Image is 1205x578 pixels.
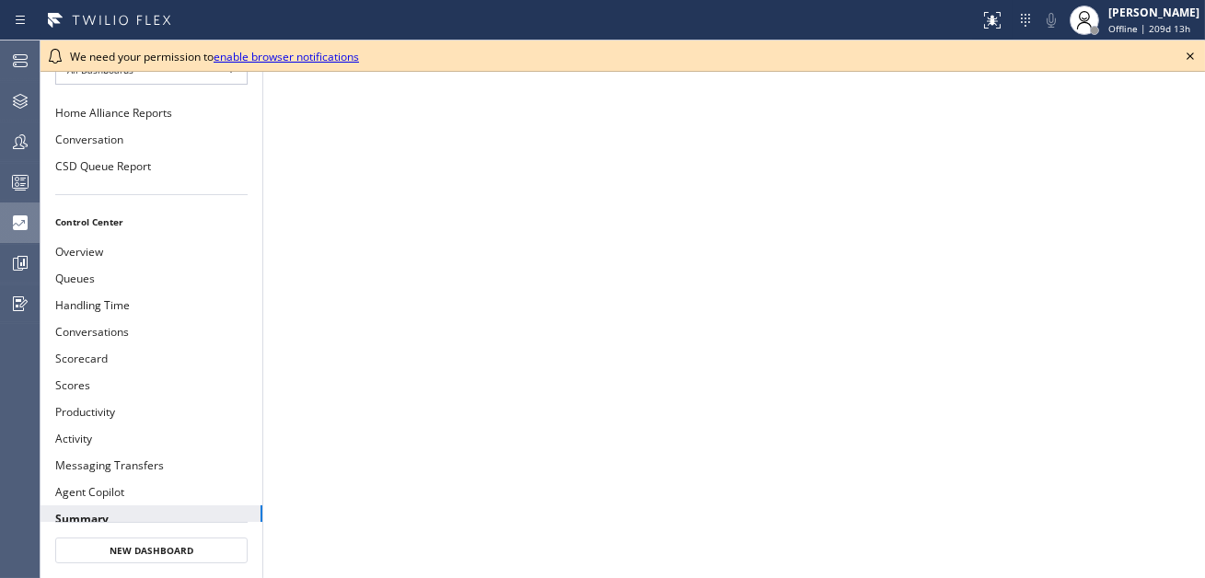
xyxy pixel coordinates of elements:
[41,372,262,399] button: Scores
[41,238,262,265] button: Overview
[41,265,262,292] button: Queues
[41,425,262,452] button: Activity
[41,399,262,425] button: Productivity
[41,292,262,318] button: Handling Time
[41,452,262,479] button: Messaging Transfers
[41,479,262,505] button: Agent Copilot
[41,126,262,153] button: Conversation
[214,49,359,64] a: enable browser notifications
[41,210,262,234] li: Control Center
[41,505,262,532] button: Summary
[1108,5,1199,20] div: [PERSON_NAME]
[41,318,262,345] button: Conversations
[41,99,262,126] button: Home Alliance Reports
[263,40,1205,578] iframe: dashboard_9f6bb337dffe
[55,538,248,563] button: New Dashboard
[1038,7,1064,33] button: Mute
[41,345,262,372] button: Scorecard
[1108,22,1190,35] span: Offline | 209d 13h
[41,153,262,179] button: CSD Queue Report
[70,49,359,64] span: We need your permission to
